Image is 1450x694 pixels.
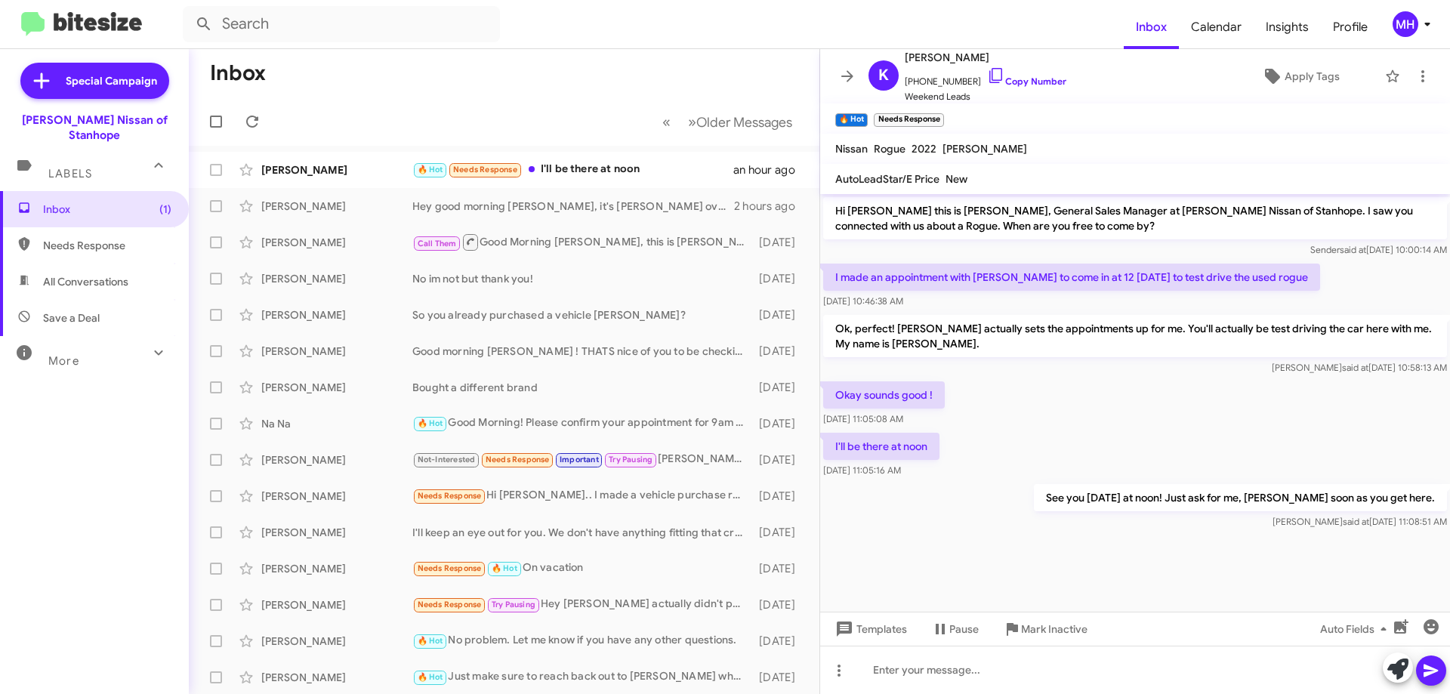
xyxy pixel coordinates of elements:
span: [DATE] 11:05:16 AM [823,464,901,476]
div: [DATE] [751,597,807,612]
span: said at [1342,362,1368,373]
p: I made an appointment with [PERSON_NAME] to come in at 12 [DATE] to test drive the used rogue [823,264,1320,291]
div: MH [1393,11,1418,37]
p: Hi [PERSON_NAME] this is [PERSON_NAME], General Sales Manager at [PERSON_NAME] Nissan of Stanhope... [823,197,1447,239]
div: [PERSON_NAME] [261,162,412,177]
span: [PHONE_NUMBER] [905,66,1066,89]
div: 2 hours ago [734,199,807,214]
div: [DATE] [751,271,807,286]
div: [DATE] [751,307,807,322]
p: I'll be there at noon [823,433,939,460]
div: No im not but thank you! [412,271,751,286]
div: I'll be there at noon [412,161,733,178]
span: Rogue [874,142,905,156]
div: [PERSON_NAME] [261,452,412,467]
span: » [688,113,696,131]
span: Special Campaign [66,73,157,88]
button: Previous [653,106,680,137]
span: Calendar [1179,5,1254,49]
div: [DATE] [751,235,807,250]
span: Needs Response [418,563,482,573]
div: [PERSON_NAME] [261,597,412,612]
span: Apply Tags [1285,63,1340,90]
div: [PERSON_NAME] [261,235,412,250]
a: Copy Number [987,76,1066,87]
span: Needs Response [453,165,517,174]
span: Try Pausing [609,455,652,464]
span: Save a Deal [43,310,100,325]
div: [DATE] [751,634,807,649]
small: Needs Response [874,113,943,127]
div: So you already purchased a vehicle [PERSON_NAME]? [412,307,751,322]
a: Special Campaign [20,63,169,99]
span: Call Them [418,239,457,248]
div: [DATE] [751,416,807,431]
span: Labels [48,167,92,180]
button: MH [1380,11,1433,37]
div: [DATE] [751,561,807,576]
span: Try Pausing [492,600,535,609]
span: All Conversations [43,274,128,289]
span: Needs Response [486,455,550,464]
a: Profile [1321,5,1380,49]
div: [PERSON_NAME] [261,489,412,504]
span: 2022 [912,142,936,156]
button: Next [679,106,801,137]
button: Templates [820,615,919,643]
span: More [48,354,79,368]
nav: Page navigation example [654,106,801,137]
button: Auto Fields [1308,615,1405,643]
p: See you [DATE] at noon! Just ask for me, [PERSON_NAME] soon as you get here. [1034,484,1447,511]
span: said at [1340,244,1366,255]
div: [DATE] [751,452,807,467]
div: [PERSON_NAME] had been good in your service department [412,451,751,468]
span: 🔥 Hot [492,563,517,573]
span: AutoLeadStar/E Price [835,172,939,186]
span: Pause [949,615,979,643]
span: Templates [832,615,907,643]
div: I'll keep an eye out for you. We don't have anything fitting that criteria as of [DATE]. [412,525,751,540]
button: Pause [919,615,991,643]
span: [PERSON_NAME] [942,142,1027,156]
div: Just make sure to reach back out to [PERSON_NAME] when you're ready. I'm sure he went over a bunc... [412,668,751,686]
span: « [662,113,671,131]
div: [PERSON_NAME] [261,344,412,359]
span: [DATE] 11:05:08 AM [823,413,903,424]
span: 🔥 Hot [418,165,443,174]
p: Ok, perfect! [PERSON_NAME] actually sets the appointments up for me. You'll actually be test driv... [823,315,1447,357]
div: Good morning [PERSON_NAME] ! THATS nice of you to be checking in, unfortunately I am not sure on ... [412,344,751,359]
div: No problem. Let me know if you have any other questions. [412,632,751,649]
span: Auto Fields [1320,615,1393,643]
div: Bought a different brand [412,380,751,395]
div: Hey [PERSON_NAME] actually didn't put in for a vehicle. I don't know where anyone got that from. ... [412,596,751,613]
p: Okay sounds good ! [823,381,945,409]
div: an hour ago [733,162,807,177]
span: Needs Response [418,600,482,609]
span: (1) [159,202,171,217]
span: Inbox [1124,5,1179,49]
span: Nissan [835,142,868,156]
span: Weekend Leads [905,89,1066,104]
div: Good Morning! Please confirm your appointment for 9am [DATE] at [PERSON_NAME] Nissan. Please ask ... [412,415,751,432]
div: [PERSON_NAME] [261,271,412,286]
span: Inbox [43,202,171,217]
div: Na Na [261,416,412,431]
div: [DATE] [751,670,807,685]
div: [PERSON_NAME] [261,525,412,540]
span: 🔥 Hot [418,672,443,682]
span: Older Messages [696,114,792,131]
a: Insights [1254,5,1321,49]
div: On vacation [412,560,751,577]
div: Hey good morning [PERSON_NAME], it's [PERSON_NAME] over at [PERSON_NAME] Nissan. Just wanted to k... [412,199,734,214]
div: [DATE] [751,344,807,359]
div: [PERSON_NAME] [261,199,412,214]
small: 🔥 Hot [835,113,868,127]
input: Search [183,6,500,42]
div: Good Morning [PERSON_NAME], this is [PERSON_NAME], [PERSON_NAME] asked me to reach out on his beh... [412,233,751,251]
span: Not-Interested [418,455,476,464]
span: [DATE] 10:46:38 AM [823,295,903,307]
span: [PERSON_NAME] [905,48,1066,66]
div: [PERSON_NAME] [261,561,412,576]
span: Needs Response [418,491,482,501]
